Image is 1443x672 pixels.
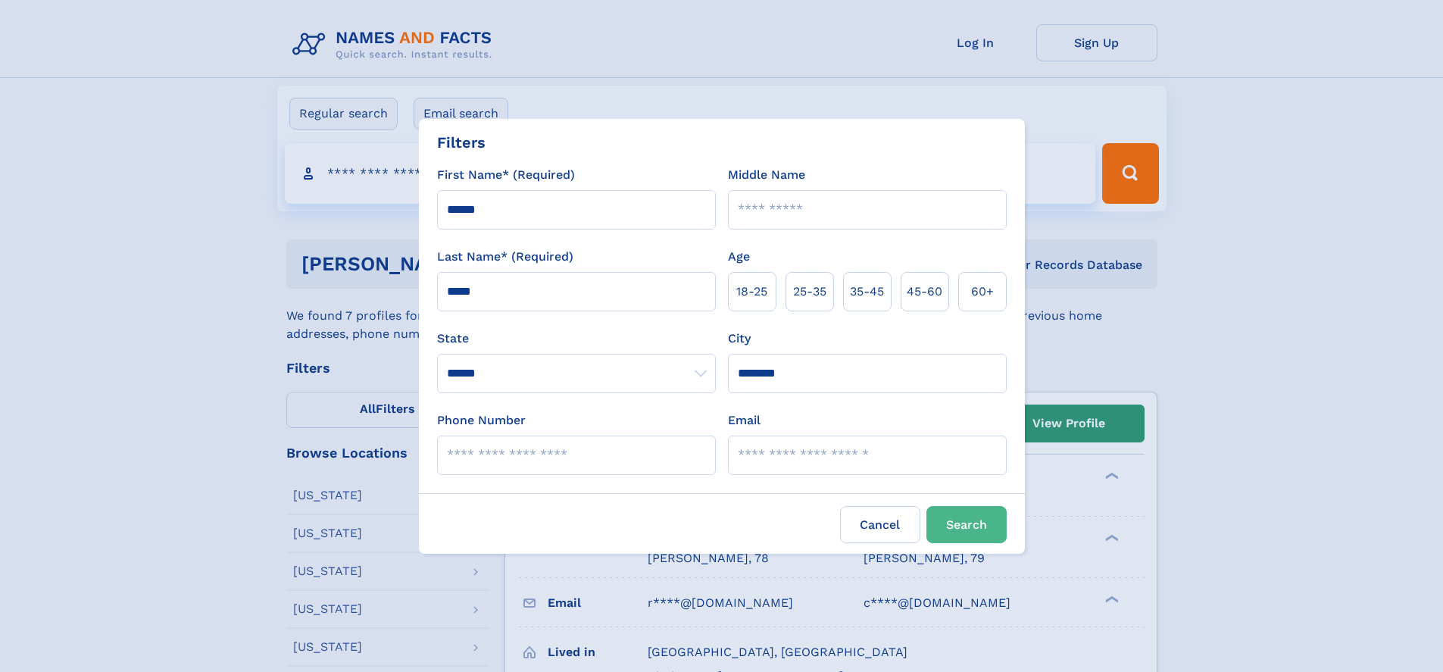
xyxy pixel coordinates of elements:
[437,166,575,184] label: First Name* (Required)
[437,411,526,430] label: Phone Number
[793,283,826,301] span: 25‑35
[736,283,767,301] span: 18‑25
[728,411,761,430] label: Email
[850,283,884,301] span: 35‑45
[926,506,1007,543] button: Search
[728,248,750,266] label: Age
[840,506,920,543] label: Cancel
[728,166,805,184] label: Middle Name
[437,248,573,266] label: Last Name* (Required)
[907,283,942,301] span: 45‑60
[728,330,751,348] label: City
[971,283,994,301] span: 60+
[437,131,486,154] div: Filters
[437,330,716,348] label: State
